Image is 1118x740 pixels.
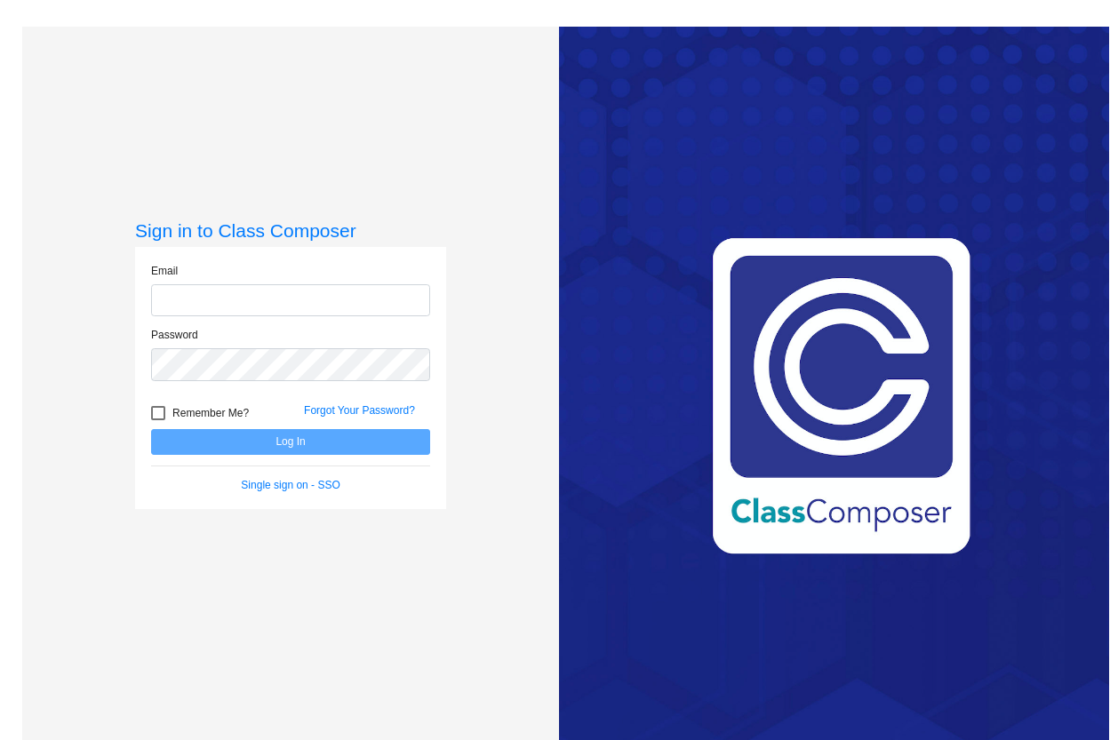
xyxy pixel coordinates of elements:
span: Remember Me? [172,402,249,424]
h3: Sign in to Class Composer [135,219,446,242]
a: Forgot Your Password? [304,404,415,417]
button: Log In [151,429,430,455]
label: Email [151,263,178,279]
label: Password [151,327,198,343]
a: Single sign on - SSO [241,479,339,491]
